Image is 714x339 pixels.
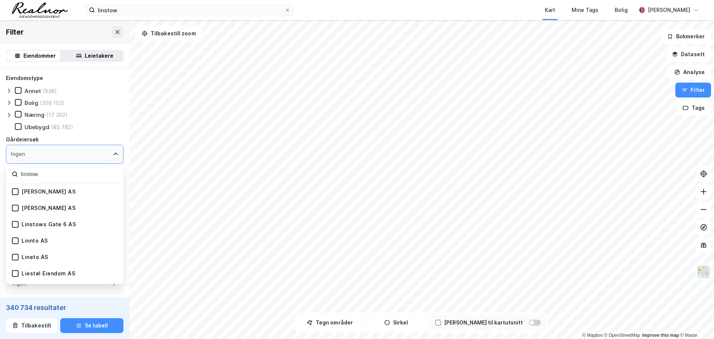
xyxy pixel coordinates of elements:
[95,4,284,16] input: Søk på adresse, matrikkel, gårdeiere, leietakere eller personer
[60,318,123,333] button: Se tabell
[545,6,555,15] div: Kart
[85,51,113,60] div: Leietakere
[642,333,679,338] a: Improve this map
[46,111,68,118] div: (17 302)
[51,124,73,131] div: (85 782)
[23,51,56,60] div: Eiendommer
[6,135,39,144] div: Gårdeiersøk
[648,6,690,15] div: [PERSON_NAME]
[668,65,711,80] button: Analyse
[677,303,714,339] iframe: Chat Widget
[582,333,603,338] a: Mapbox
[675,83,711,97] button: Filter
[25,99,38,106] div: Bolig
[40,99,65,106] div: (209 153)
[661,29,711,44] button: Bokmerker
[677,303,714,339] div: Kontrollprogram for chat
[42,87,57,95] div: (938)
[11,150,25,159] div: Ingen
[6,74,43,83] div: Eiendomstype
[12,2,68,18] img: realnor-logo.934646d98de889bb5806.png
[6,26,24,38] div: Filter
[298,315,361,330] button: Tegn områder
[604,333,640,338] a: OpenStreetMap
[364,315,428,330] button: Sirkel
[615,6,628,15] div: Bolig
[135,26,202,41] button: Tilbakestill zoom
[666,47,711,62] button: Datasett
[572,6,598,15] div: Mine Tags
[676,100,711,115] button: Tags
[25,111,45,118] div: Næring
[25,124,49,131] div: Ubebygd
[697,265,711,279] img: Z
[25,87,41,95] div: Annet
[444,318,523,327] div: [PERSON_NAME] til kartutsnitt
[6,318,57,333] button: Tilbakestill
[6,303,123,312] div: 340 734 resultater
